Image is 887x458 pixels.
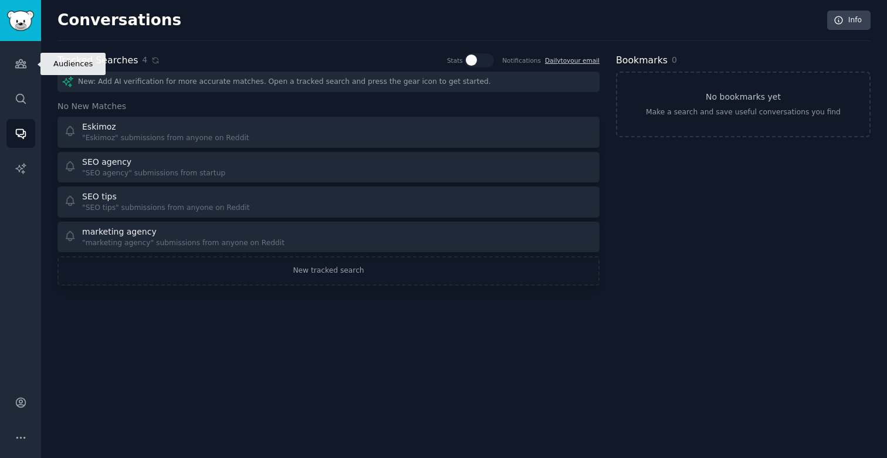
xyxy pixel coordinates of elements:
div: Notifications [502,56,541,65]
div: Make a search and save useful conversations you find [646,107,841,118]
div: "SEO tips" submissions from anyone on Reddit [82,203,250,213]
div: "Eskimoz" submissions from anyone on Reddit [82,133,249,144]
div: "SEO agency" submissions from startup [82,168,225,179]
div: "marketing agency" submissions from anyone on Reddit [82,238,285,249]
h2: Conversations [57,11,181,30]
a: SEO tips"SEO tips" submissions from anyone on Reddit [57,186,600,218]
div: Stats [447,56,463,65]
span: No New Matches [57,100,126,113]
h3: No bookmarks yet [706,91,781,103]
a: New tracked search [57,256,600,286]
a: SEO agency"SEO agency" submissions from startup [57,152,600,183]
a: No bookmarks yetMake a search and save useful conversations you find [616,72,871,137]
a: marketing agency"marketing agency" submissions from anyone on Reddit [57,222,600,253]
h2: Bookmarks [616,53,668,68]
span: 0 [672,55,677,65]
a: Dailytoyour email [545,57,600,64]
img: GummySearch logo [7,11,34,31]
div: Eskimoz [82,121,116,133]
div: New: Add AI verification for more accurate matches. Open a tracked search and press the gear icon... [57,72,600,92]
span: 4 [142,54,147,66]
div: marketing agency [82,226,157,238]
div: SEO tips [82,191,117,203]
a: Eskimoz"Eskimoz" submissions from anyone on Reddit [57,117,600,148]
a: Info [827,11,871,30]
h2: Tracked Searches [57,53,138,68]
div: SEO agency [82,156,131,168]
